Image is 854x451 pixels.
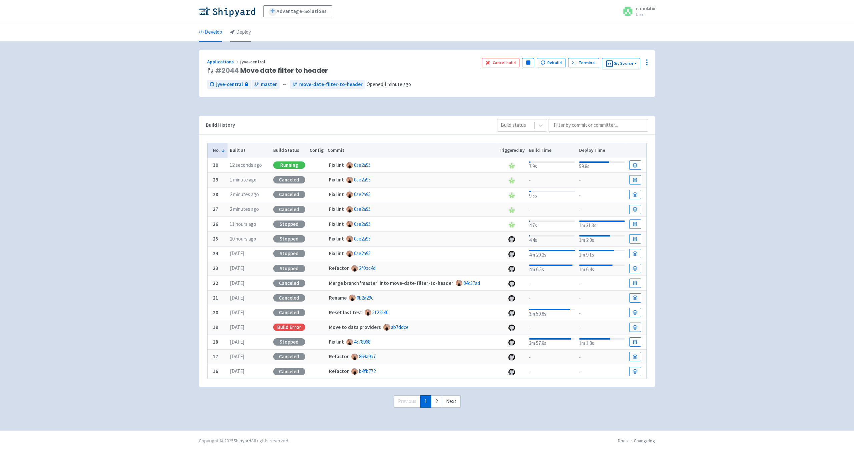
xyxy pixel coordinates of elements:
a: Next [442,395,461,408]
a: 84c37ad [463,280,480,286]
div: 4m 20.2s [529,249,575,259]
a: Build Details [629,323,641,332]
button: Rebuild [537,58,565,67]
a: Applications [207,59,240,65]
div: - [579,367,625,376]
a: #2044 [215,66,239,75]
a: Build Details [629,279,641,288]
time: [DATE] [230,295,244,301]
a: Shipyard [234,438,251,444]
strong: Refactor [329,265,349,271]
a: 0ae2a95 [354,191,371,197]
time: 12 seconds ago [230,162,262,168]
div: Build Error [273,324,305,331]
img: Shipyard logo [199,6,255,17]
strong: Fix lint [329,176,344,183]
button: Cancel build [482,58,519,67]
time: 11 hours ago [230,221,256,227]
strong: Reset last test [329,309,362,316]
div: 4m 6.5s [529,263,575,274]
span: jyve-central [216,81,243,88]
b: 27 [213,206,218,212]
span: Move date filter to header [215,67,328,74]
a: Changelog [634,438,655,444]
div: Canceled [273,176,305,183]
div: - [579,175,625,184]
time: [DATE] [230,353,244,360]
b: 30 [213,162,218,168]
div: - [579,279,625,288]
a: Build Details [629,160,641,170]
button: No. [213,147,226,154]
a: Build Details [629,190,641,199]
b: 24 [213,250,218,257]
div: 1m 6.4s [579,263,625,274]
strong: Refactor [329,368,349,374]
b: 25 [213,236,218,242]
a: 0ae2a95 [354,236,371,242]
time: 1 minute ago [384,81,411,87]
a: 4578968 [354,339,370,345]
strong: Fix lint [329,221,344,227]
strong: Move to data providers [329,324,381,330]
time: [DATE] [230,250,244,257]
time: [DATE] [230,339,244,345]
b: 20 [213,309,218,316]
time: [DATE] [230,280,244,286]
b: 17 [213,353,218,360]
time: 2 minutes ago [230,206,259,212]
div: - [579,323,625,332]
div: - [579,190,625,199]
div: 1m 1.8s [579,337,625,347]
time: [DATE] [230,309,244,316]
a: Terminal [568,58,599,67]
button: Git Source [602,58,640,69]
div: 1m 31.3s [579,219,625,230]
strong: Fix lint [329,339,344,345]
div: Build History [206,121,486,129]
div: Stopped [273,250,305,257]
a: Build Details [629,234,641,244]
a: Build Details [629,293,641,303]
div: Running [273,161,305,169]
a: 869a9b7 [359,353,376,360]
div: 3m 57.9s [529,337,575,347]
th: Deploy Time [577,143,627,158]
div: Canceled [273,191,305,198]
div: Stopped [273,338,305,346]
div: Stopped [273,220,305,228]
b: 21 [213,295,218,301]
b: 22 [213,280,218,286]
b: 23 [213,265,218,271]
b: 16 [213,368,218,374]
th: Config [307,143,326,158]
th: Commit [326,143,497,158]
b: 19 [213,324,218,330]
div: Canceled [273,353,305,360]
strong: Fix lint [329,191,344,197]
a: b4fb772 [359,368,376,374]
th: Triggered By [497,143,527,158]
div: - [579,308,625,317]
a: jyve-central [207,80,251,89]
span: entiolahx [636,5,655,12]
div: 59.8s [579,160,625,170]
a: Docs [618,438,628,444]
a: Build Details [629,249,641,258]
div: Canceled [273,309,305,316]
span: master [261,81,277,88]
div: - [529,294,575,303]
div: Canceled [273,280,305,287]
time: 1 minute ago [230,176,257,183]
div: Copyright © 2025 All rights reserved. [199,437,289,444]
div: - [529,352,575,361]
time: 20 hours ago [230,236,256,242]
span: Opened [367,81,411,87]
div: 1m 2.0s [579,234,625,244]
strong: Fix lint [329,206,344,212]
div: 4.4s [529,234,575,244]
a: Build Details [629,352,641,361]
time: 2 minutes ago [230,191,259,197]
button: Pause [522,58,534,67]
div: Stopped [273,265,305,272]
